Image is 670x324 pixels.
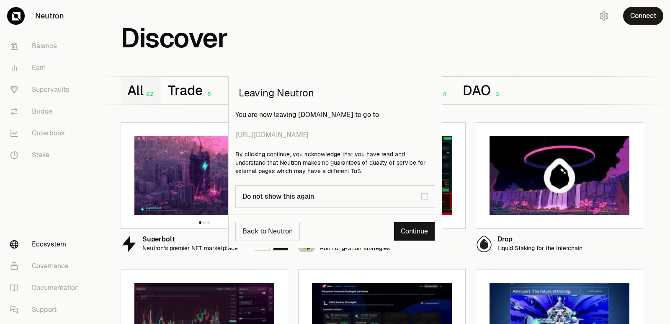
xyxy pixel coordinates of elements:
button: Do not show this again [421,193,428,200]
span: [URL][DOMAIN_NAME] [235,130,435,140]
p: By clicking continue, you acknowledge that you have read and understand that Neutron makes no gua... [235,150,435,175]
div: Do not show this again [242,192,421,201]
p: You are now leaving [DOMAIN_NAME] to go to [235,110,435,140]
a: Continue [394,222,435,241]
button: Back to Neutron [235,222,300,241]
h2: Leaving Neutron [229,76,442,110]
